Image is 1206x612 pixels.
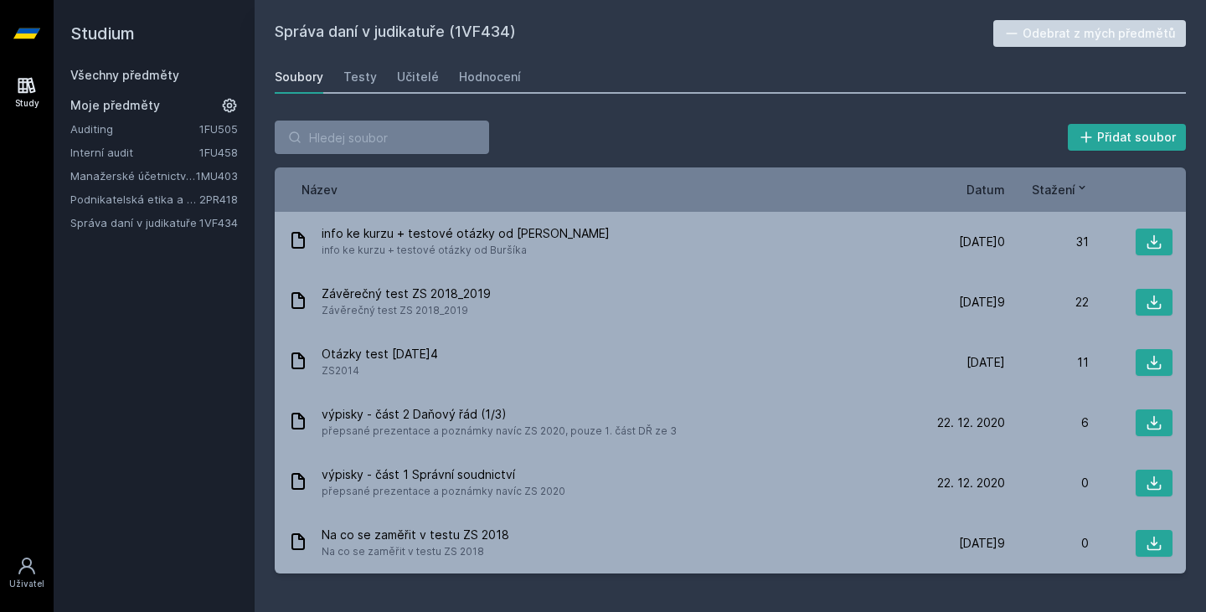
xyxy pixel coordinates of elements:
span: výpisky - část 2 Daňový řád (1/3) [322,406,677,423]
span: Závěrečný test ZS 2018_2019 [322,302,491,319]
a: Testy [343,60,377,94]
div: 11 [1005,354,1089,371]
a: 1FU458 [199,146,238,159]
span: info ke kurzu + testové otázky od [PERSON_NAME] [322,225,610,242]
button: Název [301,181,338,198]
div: 0 [1005,475,1089,491]
button: Odebrat z mých předmětů [993,20,1187,47]
a: 1MU403 [196,169,238,183]
a: Manažerské účetnictví II. [70,167,196,184]
div: 22 [1005,294,1089,311]
button: Přidat soubor [1068,124,1187,151]
a: Podnikatelská etika a compliance [70,191,199,208]
a: Auditing [70,121,199,137]
h2: Správa daní v judikatuře (1VF434) [275,20,993,47]
div: Hodnocení [459,69,521,85]
span: [DATE]9 [959,294,1005,311]
span: 22. 12. 2020 [937,414,1005,431]
span: Na co se zaměřit v testu ZS 2018 [322,543,509,560]
span: výpisky - část 1 Správní soudnictví [322,466,565,483]
span: ZS2014 [322,363,438,379]
a: 1FU505 [199,122,238,136]
a: Interní audit [70,144,199,161]
a: Hodnocení [459,60,521,94]
div: Soubory [275,69,323,85]
a: Správa daní v judikatuře [70,214,199,231]
div: 31 [1005,234,1089,250]
span: Otázky test [DATE]4 [322,346,438,363]
div: Uživatel [9,578,44,590]
span: 22. 12. 2020 [937,475,1005,491]
a: Soubory [275,60,323,94]
span: Závěrečný test ZS 2018_2019 [322,285,491,302]
a: Uživatel [3,548,50,599]
div: Study [15,97,39,110]
button: Datum [966,181,1005,198]
span: [DATE]9 [959,535,1005,552]
span: přepsané prezentace a poznámky navíc ZS 2020 [322,483,565,500]
a: Učitelé [397,60,439,94]
div: 0 [1005,535,1089,552]
span: [DATE]0 [959,234,1005,250]
span: Moje předměty [70,97,160,114]
div: Učitelé [397,69,439,85]
div: Testy [343,69,377,85]
span: Stažení [1032,181,1075,198]
span: Na co se zaměřit v testu ZS 2018 [322,527,509,543]
span: [DATE] [966,354,1005,371]
input: Hledej soubor [275,121,489,154]
span: přepsané prezentace a poznámky navíc ZS 2020, pouze 1. část DŘ ze 3 [322,423,677,440]
div: 6 [1005,414,1089,431]
a: Všechny předměty [70,68,179,82]
a: Study [3,67,50,118]
span: info ke kurzu + testové otázky od Buršíka [322,242,610,259]
button: Stažení [1032,181,1089,198]
a: 1VF434 [199,216,238,229]
a: 2PR418 [199,193,238,206]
